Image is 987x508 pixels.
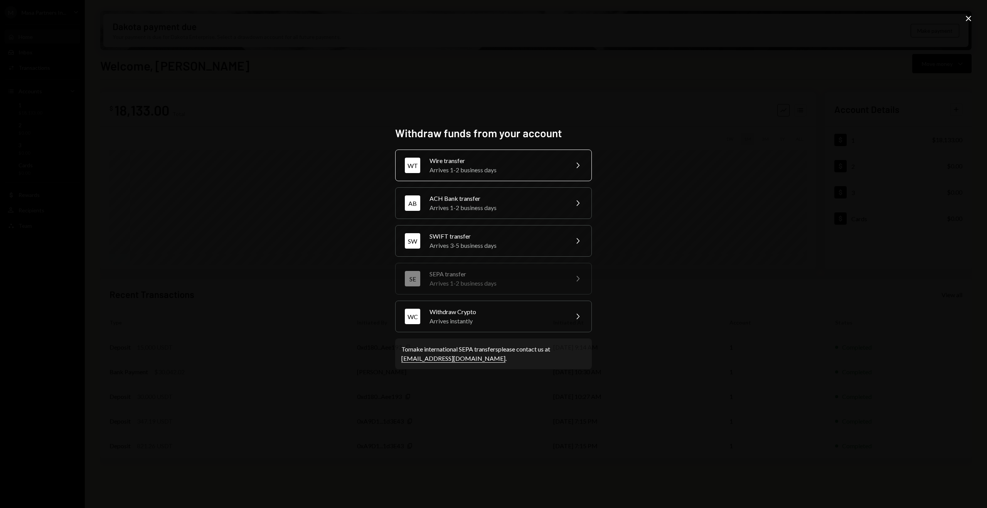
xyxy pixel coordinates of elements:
div: WT [405,158,420,173]
div: To make international SEPA transfers please contact us at . [401,345,586,363]
button: ABACH Bank transferArrives 1-2 business days [395,187,592,219]
button: SWSWIFT transferArrives 3-5 business days [395,225,592,257]
div: Arrives 1-2 business days [429,203,564,212]
div: AB [405,195,420,211]
div: SEPA transfer [429,269,564,279]
div: Arrives instantly [429,316,564,326]
div: Arrives 1-2 business days [429,165,564,175]
div: WC [405,309,420,324]
div: Withdraw Crypto [429,307,564,316]
div: SWIFT transfer [429,232,564,241]
button: SESEPA transferArrives 1-2 business days [395,263,592,294]
h2: Withdraw funds from your account [395,126,592,141]
a: [EMAIL_ADDRESS][DOMAIN_NAME] [401,355,505,363]
div: SW [405,233,420,249]
div: Arrives 1-2 business days [429,279,564,288]
div: Arrives 3-5 business days [429,241,564,250]
div: ACH Bank transfer [429,194,564,203]
div: Wire transfer [429,156,564,165]
button: WTWire transferArrives 1-2 business days [395,150,592,181]
div: SE [405,271,420,286]
button: WCWithdraw CryptoArrives instantly [395,301,592,332]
